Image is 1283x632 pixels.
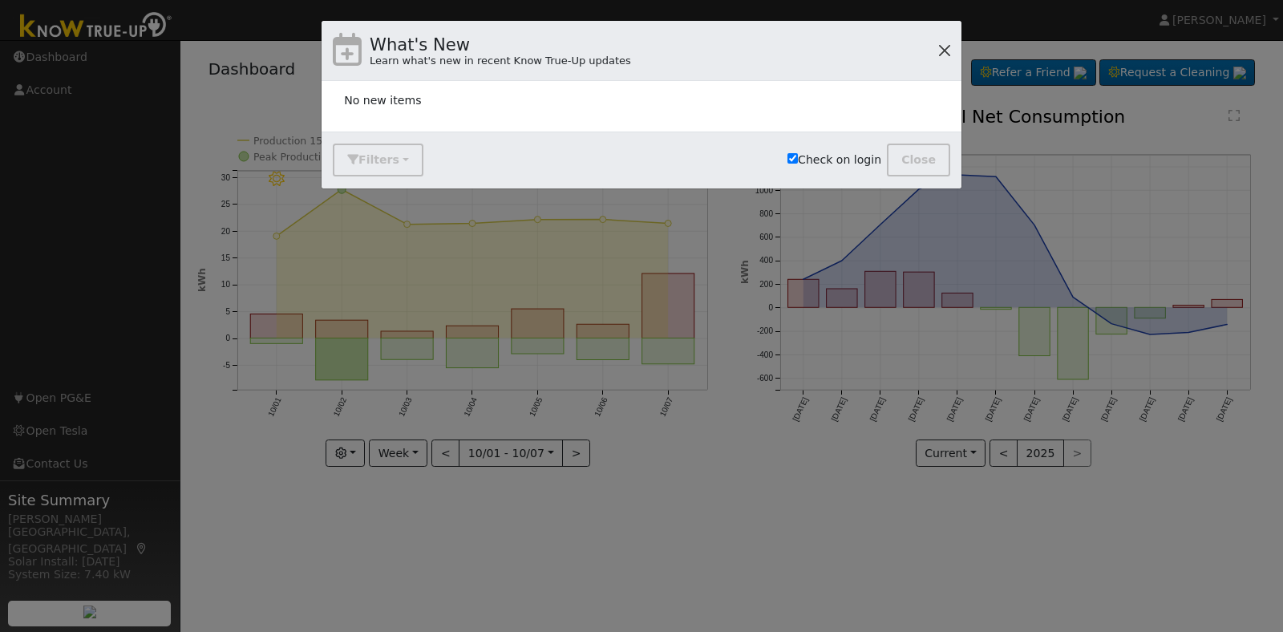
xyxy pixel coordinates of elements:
[333,144,423,176] button: Filters
[370,53,631,69] div: Learn what's new in recent Know True-Up updates
[344,94,421,107] span: No new items
[787,153,798,164] input: Check on login
[370,32,631,58] h4: What's New
[787,152,881,168] label: Check on login
[887,144,950,176] button: Close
